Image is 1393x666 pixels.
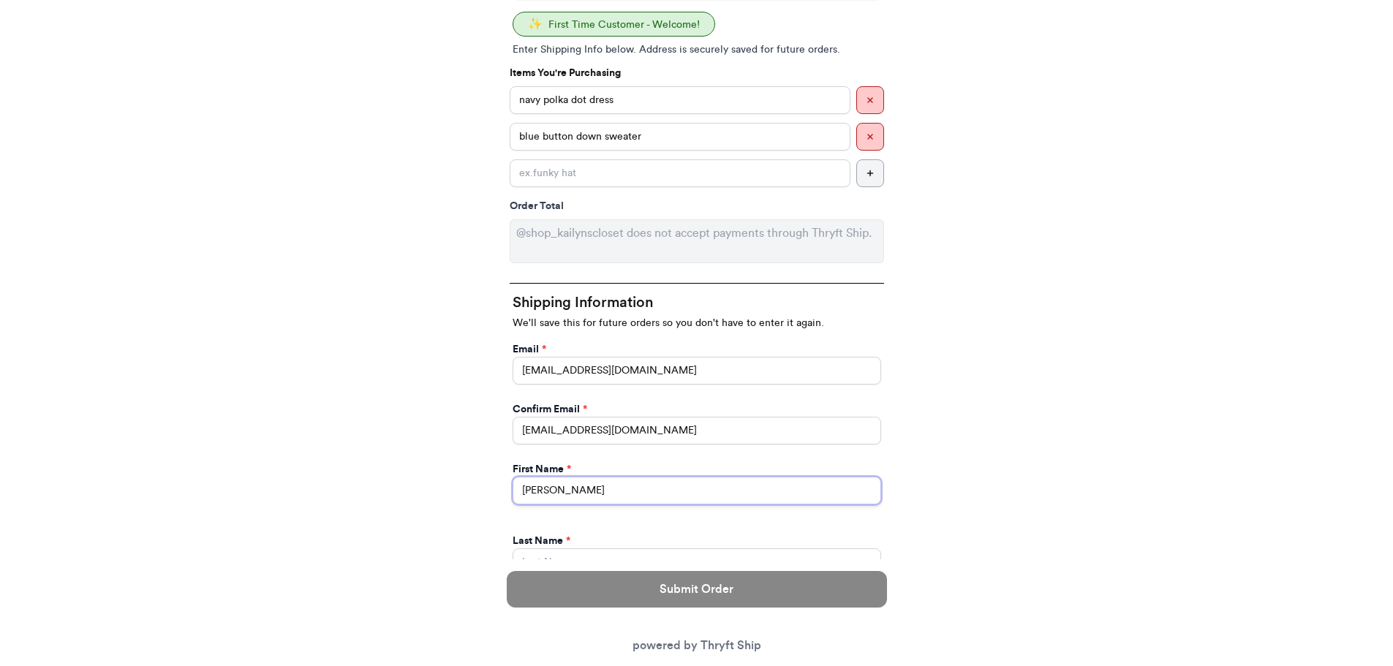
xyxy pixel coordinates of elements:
input: ex.funky hat [510,86,850,114]
input: Email [513,357,881,385]
input: ex.funky hat [510,123,850,151]
div: Order Total [510,199,884,213]
input: Last Name [513,548,881,576]
span: First Time Customer - Welcome! [548,20,700,30]
span: ✨ [528,18,543,30]
input: Confirm Email [513,417,881,444]
label: Last Name [513,534,570,548]
p: We'll save this for future orders so you don't have to enter it again. [513,316,881,330]
p: Enter Shipping Info below. Address is securely saved for future orders. [513,42,881,57]
label: First Name [513,462,571,477]
a: powered by Thryft Ship [633,640,761,651]
label: Email [513,342,546,357]
button: Submit Order [507,571,887,608]
h2: Shipping Information [513,292,881,313]
input: ex.funky hat [510,159,850,187]
label: Confirm Email [513,402,587,417]
p: Items You're Purchasing [510,66,884,80]
input: First Name [513,477,881,504]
